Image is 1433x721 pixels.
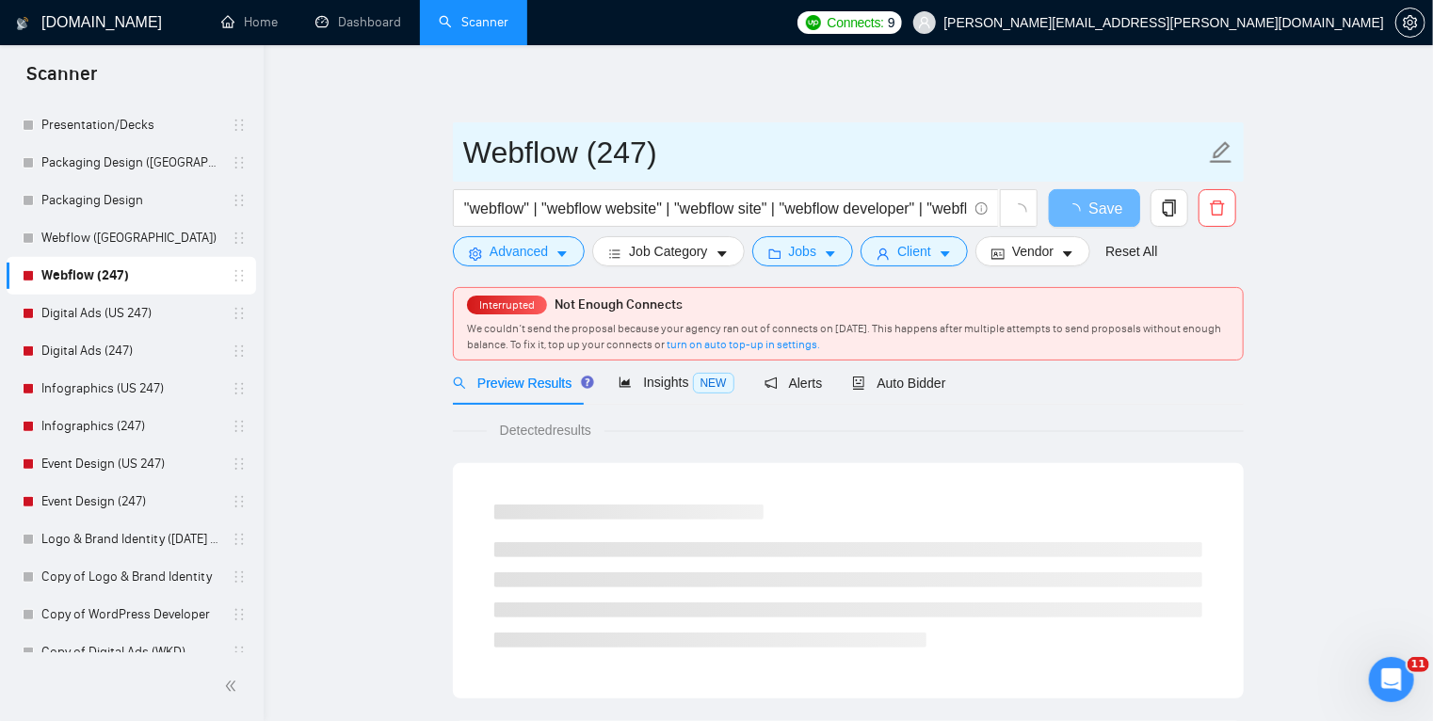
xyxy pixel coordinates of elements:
span: caret-down [824,247,837,261]
span: holder [232,645,247,660]
a: turn on auto top-up in settings. [667,338,820,351]
span: Insights [619,375,733,390]
a: Infographics (US 247) [41,370,220,408]
a: Webflow (247) [41,257,220,295]
span: bars [608,247,621,261]
span: caret-down [1061,247,1074,261]
button: copy [1151,189,1188,227]
a: Event Design (247) [41,483,220,521]
span: info-circle [975,202,988,215]
span: holder [232,155,247,170]
a: Copy of Logo & Brand Identity [41,558,220,596]
a: Presentation/Decks [41,106,220,144]
span: NEW [693,373,734,393]
span: 9 [888,12,895,33]
span: Detected results [487,420,604,441]
button: Save [1049,189,1140,227]
a: Packaging Design [41,182,220,219]
span: Connects: [828,12,884,33]
span: Alerts [765,376,823,391]
span: user [918,16,931,29]
span: caret-down [716,247,729,261]
span: holder [232,494,247,509]
span: Save [1088,197,1122,220]
a: Copy of Digital Ads (WKD) [41,633,220,671]
span: We couldn’t send the proposal because your agency ran out of connects on [DATE]. This happens aft... [467,322,1221,351]
a: setting [1395,15,1425,30]
span: holder [232,532,247,547]
button: settingAdvancedcaret-down [453,236,585,266]
span: setting [469,247,482,261]
span: robot [852,377,865,390]
span: user [877,247,890,261]
button: delete [1199,189,1236,227]
span: holder [232,231,247,246]
span: holder [232,381,247,396]
span: holder [232,193,247,208]
a: homeHome [221,14,278,30]
span: Auto Bidder [852,376,945,391]
span: search [453,377,466,390]
span: delete [1200,200,1235,216]
input: Scanner name... [463,129,1205,176]
span: edit [1209,140,1233,165]
span: Vendor [1012,241,1054,262]
img: upwork-logo.png [806,15,821,30]
a: Event Design (US 247) [41,445,220,483]
input: Search Freelance Jobs... [464,197,967,220]
span: loading [1010,203,1027,220]
a: Digital Ads (247) [41,332,220,370]
span: holder [232,607,247,622]
button: barsJob Categorycaret-down [592,236,744,266]
span: notification [765,377,778,390]
span: Not Enough Connects [555,296,683,312]
span: idcard [991,247,1005,261]
a: searchScanner [439,14,508,30]
span: Client [897,241,931,262]
span: holder [232,344,247,359]
iframe: Intercom live chat [1369,657,1414,702]
span: holder [232,118,247,133]
a: Digital Ads (US 247) [41,295,220,332]
span: Preview Results [453,376,588,391]
button: userClientcaret-down [861,236,968,266]
a: dashboardDashboard [315,14,401,30]
span: Interrupted [474,298,540,312]
span: holder [232,268,247,283]
span: caret-down [555,247,569,261]
button: setting [1395,8,1425,38]
a: Packaging Design ([GEOGRAPHIC_DATA]) [41,144,220,182]
span: setting [1396,15,1425,30]
span: caret-down [939,247,952,261]
span: holder [232,419,247,434]
div: Tooltip anchor [579,374,596,391]
span: holder [232,306,247,321]
span: Scanner [11,60,112,100]
span: double-left [224,677,243,696]
button: folderJobscaret-down [752,236,854,266]
img: logo [16,8,29,39]
span: holder [232,569,247,585]
span: area-chart [619,376,632,389]
a: Reset All [1105,241,1157,262]
a: Logo & Brand Identity ([DATE] AM) [41,521,220,558]
a: Infographics (247) [41,408,220,445]
span: Advanced [490,241,548,262]
button: idcardVendorcaret-down [975,236,1090,266]
span: folder [768,247,781,261]
a: Webflow ([GEOGRAPHIC_DATA]) [41,219,220,257]
span: holder [232,457,247,472]
span: Jobs [789,241,817,262]
span: Job Category [629,241,707,262]
span: copy [1151,200,1187,216]
span: 11 [1408,657,1429,672]
a: Copy of WordPress Developer [41,596,220,633]
span: loading [1066,203,1088,218]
